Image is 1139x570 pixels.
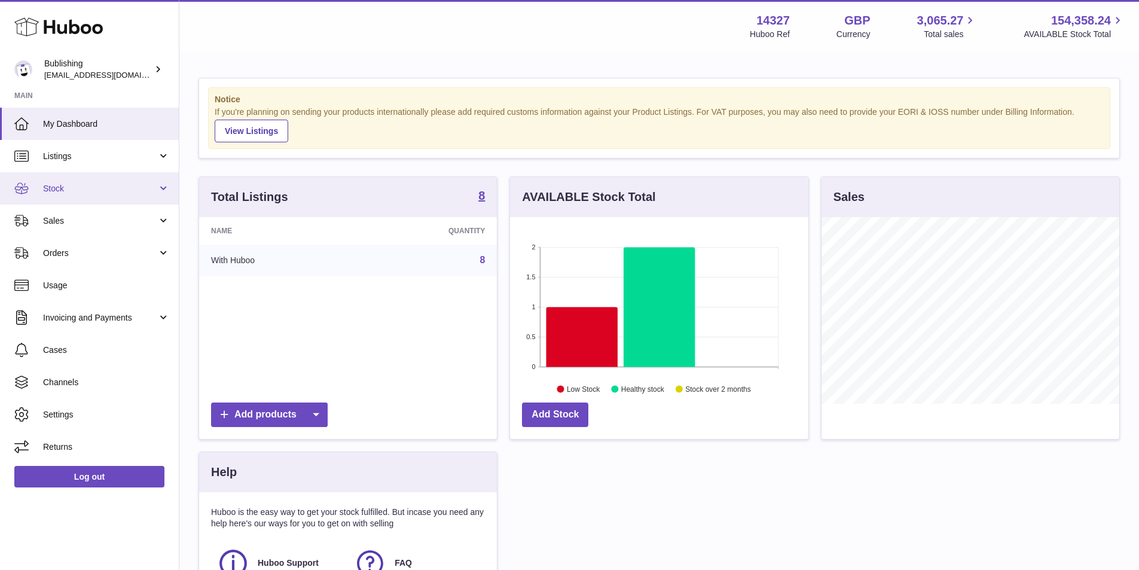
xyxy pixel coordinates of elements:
a: Add products [211,403,328,427]
th: Name [199,217,356,245]
a: 8 [478,190,485,204]
div: Huboo Ref [750,29,790,40]
h3: Total Listings [211,189,288,205]
span: Huboo Support [258,557,319,569]
strong: GBP [844,13,870,29]
span: Channels [43,377,170,388]
span: Total sales [924,29,977,40]
span: Listings [43,151,157,162]
text: 0.5 [527,333,536,340]
a: 154,358.24 AVAILABLE Stock Total [1024,13,1125,40]
text: 1 [532,303,536,310]
text: Healthy stock [621,385,665,393]
span: Returns [43,441,170,453]
span: Cases [43,345,170,356]
span: Sales [43,215,157,227]
h3: Help [211,464,237,480]
span: My Dashboard [43,118,170,130]
span: Stock [43,183,157,194]
span: Settings [43,409,170,420]
span: 3,065.27 [917,13,964,29]
span: Invoicing and Payments [43,312,157,324]
div: Currency [836,29,871,40]
h3: AVAILABLE Stock Total [522,189,655,205]
td: With Huboo [199,245,356,276]
a: Log out [14,466,164,487]
a: Add Stock [522,403,588,427]
span: FAQ [395,557,412,569]
span: AVAILABLE Stock Total [1024,29,1125,40]
th: Quantity [356,217,497,245]
strong: Notice [215,94,1104,105]
div: If you're planning on sending your products internationally please add required customs informati... [215,106,1104,142]
h3: Sales [833,189,865,205]
span: [EMAIL_ADDRESS][DOMAIN_NAME] [44,70,176,80]
strong: 8 [478,190,485,202]
text: Low Stock [567,385,600,393]
text: 2 [532,243,536,251]
span: Usage [43,280,170,291]
span: 154,358.24 [1051,13,1111,29]
a: 8 [480,255,485,265]
div: Bublishing [44,58,152,81]
span: Orders [43,248,157,259]
img: accounting@bublishing.com [14,60,32,78]
text: Stock over 2 months [686,385,751,393]
strong: 14327 [756,13,790,29]
text: 0 [532,363,536,370]
p: Huboo is the easy way to get your stock fulfilled. But incase you need any help here's our ways f... [211,507,485,529]
a: 3,065.27 Total sales [917,13,978,40]
a: View Listings [215,120,288,142]
text: 1.5 [527,273,536,281]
